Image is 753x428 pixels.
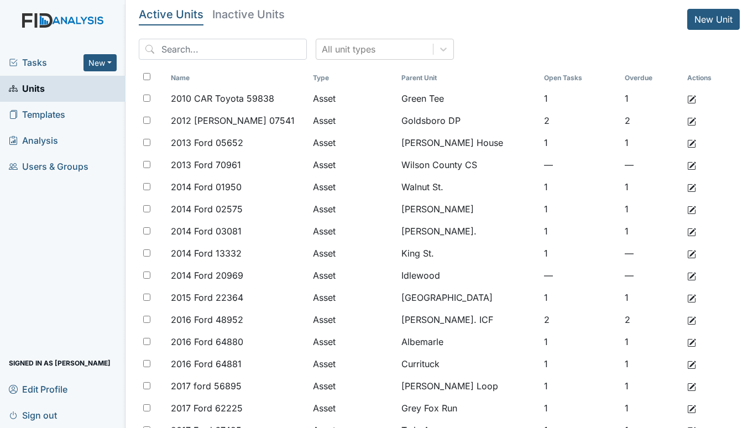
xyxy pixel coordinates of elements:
span: Users & Groups [9,158,88,175]
td: 1 [540,286,620,309]
span: Signed in as [PERSON_NAME] [9,354,111,372]
td: 1 [540,198,620,220]
td: Asset [308,397,397,419]
td: 1 [540,176,620,198]
span: 2016 Ford 64880 [171,335,243,348]
td: 1 [620,87,683,109]
td: — [620,242,683,264]
th: Toggle SortBy [540,69,620,87]
span: 2014 Ford 20969 [171,269,243,282]
td: [PERSON_NAME] House [397,132,540,154]
td: [PERSON_NAME] Loop [397,375,540,397]
td: Asset [308,331,397,353]
span: 2010 CAR Toyota 59838 [171,92,274,105]
a: New Unit [687,9,740,30]
td: — [540,264,620,286]
td: Walnut St. [397,176,540,198]
td: 1 [540,242,620,264]
td: Grey Fox Run [397,397,540,419]
span: 2014 Ford 13332 [171,247,242,260]
td: Currituck [397,353,540,375]
td: 2 [620,309,683,331]
td: King St. [397,242,540,264]
span: 2015 Ford 22364 [171,291,243,304]
td: Goldsboro DP [397,109,540,132]
span: 2013 Ford 05652 [171,136,243,149]
td: 1 [620,331,683,353]
td: [GEOGRAPHIC_DATA] [397,286,540,309]
td: 1 [620,375,683,397]
td: 2 [620,109,683,132]
td: — [620,154,683,176]
span: 2013 Ford 70961 [171,158,241,171]
td: 1 [620,198,683,220]
span: Units [9,80,45,97]
span: 2017 ford 56895 [171,379,242,393]
td: Asset [308,309,397,331]
span: 2016 Ford 64881 [171,357,242,370]
td: 1 [540,375,620,397]
span: Edit Profile [9,380,67,398]
th: Toggle SortBy [397,69,540,87]
td: Idlewood [397,264,540,286]
td: Asset [308,220,397,242]
td: Wilson County CS [397,154,540,176]
td: Asset [308,154,397,176]
td: 2 [540,309,620,331]
input: Search... [139,39,307,60]
span: 2016 Ford 48952 [171,313,243,326]
td: — [620,264,683,286]
td: 2 [540,109,620,132]
td: 1 [620,220,683,242]
span: Analysis [9,132,58,149]
span: 2014 Ford 03081 [171,225,242,238]
td: Asset [308,176,397,198]
td: Asset [308,242,397,264]
td: 1 [540,353,620,375]
td: Albemarle [397,331,540,353]
td: 1 [540,397,620,419]
input: Toggle All Rows Selected [143,73,150,80]
td: Asset [308,109,397,132]
td: 1 [540,132,620,154]
td: 1 [620,353,683,375]
span: 2014 Ford 02575 [171,202,243,216]
td: Asset [308,375,397,397]
td: [PERSON_NAME] [397,198,540,220]
td: — [540,154,620,176]
td: [PERSON_NAME]. ICF [397,309,540,331]
td: 1 [620,132,683,154]
span: 2014 Ford 01950 [171,180,242,194]
td: 1 [620,286,683,309]
th: Actions [683,69,738,87]
td: Asset [308,353,397,375]
span: Templates [9,106,65,123]
td: Asset [308,132,397,154]
span: Sign out [9,406,57,424]
td: Asset [308,286,397,309]
td: Green Tee [397,87,540,109]
th: Toggle SortBy [620,69,683,87]
th: Toggle SortBy [308,69,397,87]
td: Asset [308,198,397,220]
td: [PERSON_NAME]. [397,220,540,242]
td: Asset [308,264,397,286]
span: 2012 [PERSON_NAME] 07541 [171,114,295,127]
td: 1 [540,331,620,353]
span: 2017 Ford 62225 [171,401,243,415]
td: 1 [540,87,620,109]
div: All unit types [322,43,375,56]
td: 1 [620,176,683,198]
td: 1 [620,397,683,419]
th: Toggle SortBy [166,69,309,87]
td: 1 [540,220,620,242]
button: New [83,54,117,71]
h5: Active Units [139,9,203,20]
a: Tasks [9,56,83,69]
h5: Inactive Units [212,9,285,20]
td: Asset [308,87,397,109]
